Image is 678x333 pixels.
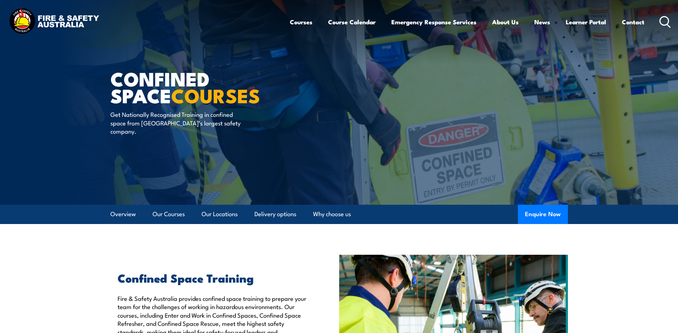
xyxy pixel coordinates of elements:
a: About Us [492,13,519,31]
a: Learner Portal [566,13,606,31]
a: Contact [622,13,644,31]
h1: Confined Space [110,70,287,103]
a: Delivery options [254,205,296,224]
h2: Confined Space Training [118,273,306,283]
button: Enquire Now [518,205,568,224]
a: Why choose us [313,205,351,224]
a: Our Locations [202,205,238,224]
a: Emergency Response Services [391,13,476,31]
a: Overview [110,205,136,224]
a: Course Calendar [328,13,376,31]
strong: COURSES [171,80,260,110]
p: Get Nationally Recognised Training in confined space from [GEOGRAPHIC_DATA]’s largest safety comp... [110,110,241,135]
a: Our Courses [153,205,185,224]
a: News [534,13,550,31]
a: Courses [290,13,312,31]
